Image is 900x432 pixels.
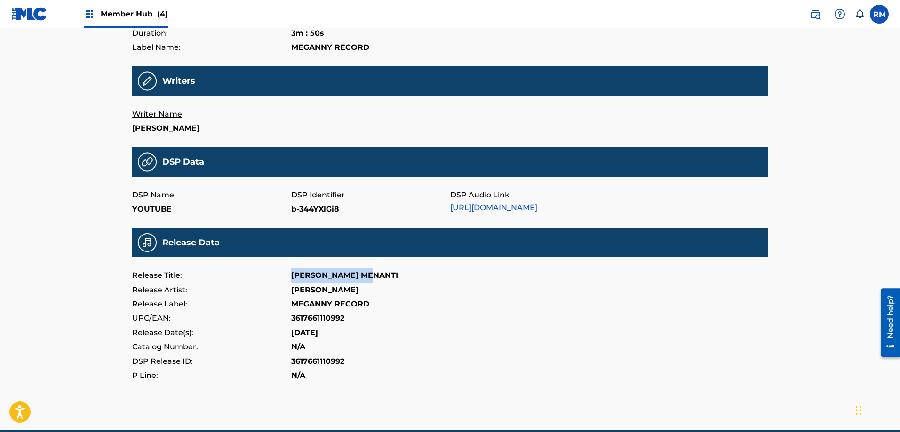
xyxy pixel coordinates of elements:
[132,369,291,383] p: P Line:
[132,107,291,121] p: Writer Name
[132,121,291,135] p: [PERSON_NAME]
[450,188,609,202] p: DSP Audio Link
[855,9,864,19] div: Notifications
[101,8,168,19] span: Member Hub
[806,5,825,24] a: Public Search
[853,387,900,432] iframe: Chat Widget
[870,5,889,24] div: User Menu
[84,8,95,20] img: Top Rightsholders
[138,233,157,252] img: 75424d043b2694df37d4.png
[132,268,291,283] p: Release Title:
[132,283,291,297] p: Release Artist:
[291,26,324,40] p: 3m : 50s
[132,354,291,369] p: DSP Release ID:
[138,152,157,172] img: 31a9e25fa6e13e71f14b.png
[291,268,398,283] p: [PERSON_NAME] MENANTI
[132,202,291,216] p: YOUTUBE
[132,326,291,340] p: Release Date(s):
[450,203,537,212] a: [URL][DOMAIN_NAME]
[132,297,291,311] p: Release Label:
[132,40,291,55] p: Label Name:
[834,8,845,20] img: help
[291,40,369,55] p: MEGANNY RECORD
[856,396,861,424] div: Seret
[291,188,450,202] p: DSP Identifier
[11,7,48,21] img: MLC Logo
[132,340,291,354] p: Catalog Number:
[853,387,900,432] div: Widget Obrolan
[291,326,318,340] p: [DATE]
[162,157,204,167] h5: DSP Data
[132,26,291,40] p: Duration:
[874,285,900,361] iframe: Resource Center
[291,202,450,216] p: b-344YXlGi8
[291,311,344,325] p: 3617661110992
[132,311,291,325] p: UPC/EAN:
[162,237,220,248] h5: Release Data
[291,369,305,383] p: N/A
[291,354,344,369] p: 3617661110992
[291,283,358,297] p: [PERSON_NAME]
[830,5,849,24] div: Help
[810,8,821,20] img: search
[132,188,291,202] p: DSP Name
[138,71,157,91] img: Recording Writers
[291,297,369,311] p: MEGANNY RECORD
[157,9,168,18] span: (4)
[291,340,305,354] p: N/A
[162,76,195,86] h5: Writers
